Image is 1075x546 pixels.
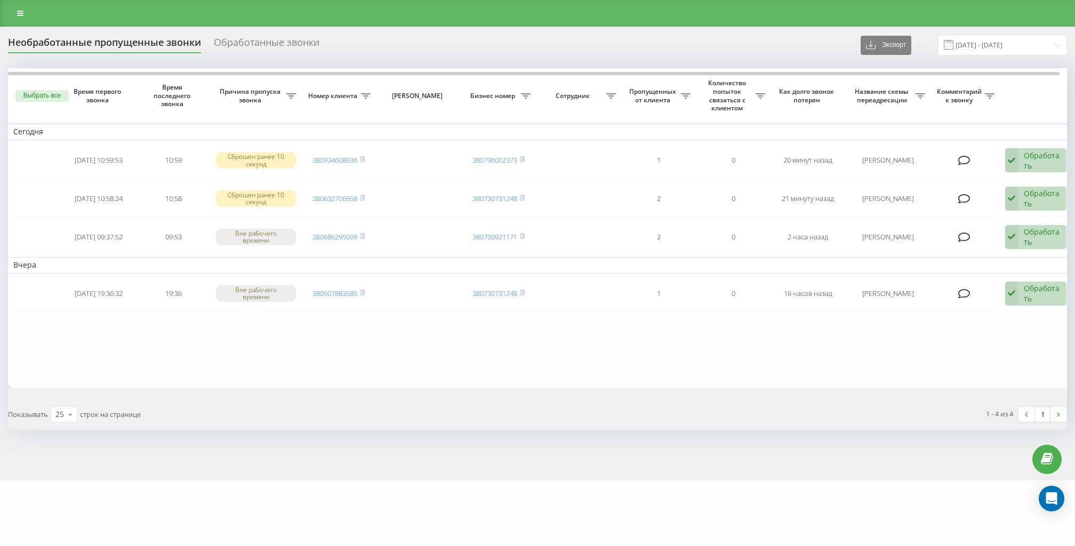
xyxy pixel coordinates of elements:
div: 25 [55,409,64,420]
td: 1 [621,142,696,179]
a: 380730921171 [472,232,517,242]
div: Open Intercom Messenger [1039,486,1064,511]
td: 2 [621,181,696,217]
span: Причина пропуска звонка [216,87,286,104]
div: Обработать [1024,150,1061,171]
span: [PERSON_NAME] [385,92,452,100]
div: Обработать [1024,188,1061,208]
td: Вчера [8,257,1074,273]
td: 09:53 [136,219,211,255]
td: 10:58 [136,181,211,217]
button: Экспорт [861,36,911,55]
td: [PERSON_NAME] [845,181,930,217]
td: 0 [696,181,771,217]
span: Время первого звонка [70,87,127,104]
div: Обработать [1024,227,1061,247]
td: 10:59 [136,142,211,179]
span: Количество попыток связаться с клиентом [701,79,756,112]
td: 1 [621,276,696,312]
div: Сброшен ранее 10 секунд [216,190,296,206]
span: строк на странице [80,409,141,419]
div: Сброшен ранее 10 секунд [216,152,296,168]
td: [PERSON_NAME] [845,142,930,179]
span: Бизнес номер [467,92,521,100]
span: Показывать [8,409,48,419]
span: Пропущенных от клиента [627,87,681,104]
td: [PERSON_NAME] [845,219,930,255]
a: 380934608936 [312,155,357,165]
div: Вне рабочего времени [216,285,296,301]
td: 2 [621,219,696,255]
td: 19:36 [136,276,211,312]
span: Комментарий к звонку [936,87,985,104]
span: Как долго звонок потерян [779,87,837,104]
button: Выбрать все [15,90,69,102]
td: Сегодня [8,124,1074,140]
td: 21 минуту назад [771,181,845,217]
td: 0 [696,276,771,312]
div: Обработать [1024,283,1061,303]
td: [DATE] 09:37:52 [61,219,136,255]
td: 20 минут назад [771,142,845,179]
td: [DATE] 19:36:32 [61,276,136,312]
span: Название схемы переадресации [851,87,916,104]
div: Вне рабочего времени [216,229,296,245]
td: [DATE] 10:58:24 [61,181,136,217]
td: 0 [696,142,771,179]
td: 0 [696,219,771,255]
a: 380632706658 [312,194,357,203]
span: Время последнего звонка [145,83,202,108]
a: 380730731248 [472,194,517,203]
span: Сотрудник [541,92,606,100]
td: 2 часа назад [771,219,845,255]
a: 380736002373 [472,155,517,165]
a: 380730731248 [472,288,517,298]
div: 1 - 4 из 4 [986,408,1013,419]
a: 380507883585 [312,288,357,298]
td: 16 часов назад [771,276,845,312]
a: 1 [1034,407,1050,422]
a: 380686295009 [312,232,357,242]
td: [PERSON_NAME] [845,276,930,312]
span: Номер клиента [307,92,361,100]
td: [DATE] 10:59:53 [61,142,136,179]
div: Обработанные звонки [214,37,319,53]
div: Необработанные пропущенные звонки [8,37,201,53]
